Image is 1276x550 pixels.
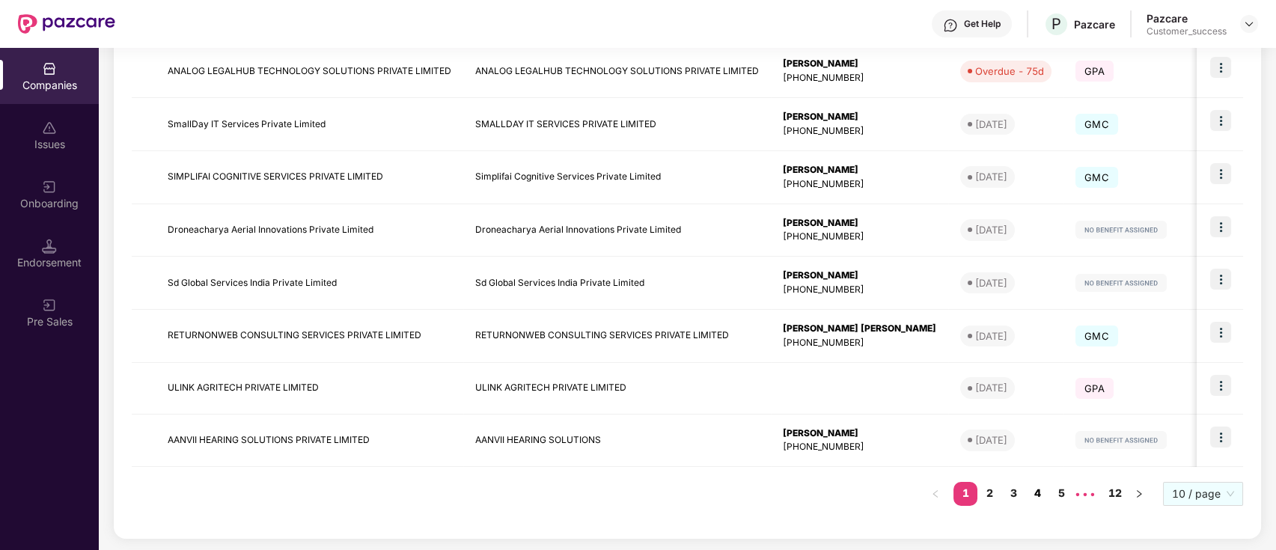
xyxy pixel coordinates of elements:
[156,98,463,151] td: SmallDay IT Services Private Limited
[943,18,958,33] img: svg+xml;base64,PHN2ZyBpZD0iSGVscC0zMngzMiIgeG1sbnM9Imh0dHA6Ly93d3cudzMub3JnLzIwMDAvc3ZnIiB3aWR0aD...
[783,336,936,350] div: [PHONE_NUMBER]
[1210,57,1231,78] img: icon
[1163,482,1243,506] div: Page Size
[1051,15,1061,33] span: P
[1075,274,1167,292] img: svg+xml;base64,PHN2ZyB4bWxucz0iaHR0cDovL3d3dy53My5vcmcvMjAwMC9zdmciIHdpZHRoPSIxMjIiIGhlaWdodD0iMj...
[783,57,936,71] div: [PERSON_NAME]
[783,124,936,138] div: [PHONE_NUMBER]
[18,14,115,34] img: New Pazcare Logo
[975,433,1007,447] div: [DATE]
[1001,482,1025,506] li: 3
[1075,114,1118,135] span: GMC
[977,482,1001,506] li: 2
[1025,482,1049,504] a: 4
[953,482,977,506] li: 1
[1147,11,1227,25] div: Pazcare
[156,363,463,415] td: ULINK AGRITECH PRIVATE LIMITED
[931,489,940,498] span: left
[1075,167,1118,188] span: GMC
[975,64,1044,79] div: Overdue - 75d
[1075,431,1167,449] img: svg+xml;base64,PHN2ZyB4bWxucz0iaHR0cDovL3d3dy53My5vcmcvMjAwMC9zdmciIHdpZHRoPSIxMjIiIGhlaWdodD0iMj...
[1210,375,1231,396] img: icon
[1127,482,1151,506] button: right
[1243,18,1255,30] img: svg+xml;base64,PHN2ZyBpZD0iRHJvcGRvd24tMzJ4MzIiIHhtbG5zPSJodHRwOi8vd3d3LnczLm9yZy8yMDAwL3N2ZyIgd2...
[463,151,771,204] td: Simplifai Cognitive Services Private Limited
[463,363,771,415] td: ULINK AGRITECH PRIVATE LIMITED
[156,415,463,468] td: AANVII HEARING SOLUTIONS PRIVATE LIMITED
[1074,17,1115,31] div: Pazcare
[924,482,947,506] li: Previous Page
[42,120,57,135] img: svg+xml;base64,PHN2ZyBpZD0iSXNzdWVzX2Rpc2FibGVkIiB4bWxucz0iaHR0cDovL3d3dy53My5vcmcvMjAwMC9zdmciIH...
[975,222,1007,237] div: [DATE]
[783,283,936,297] div: [PHONE_NUMBER]
[975,169,1007,184] div: [DATE]
[1210,269,1231,290] img: icon
[783,163,936,177] div: [PERSON_NAME]
[1075,378,1114,399] span: GPA
[1147,25,1227,37] div: Customer_success
[977,482,1001,504] a: 2
[463,257,771,310] td: Sd Global Services India Private Limited
[42,239,57,254] img: svg+xml;base64,PHN2ZyB3aWR0aD0iMTQuNSIgaGVpZ2h0PSIxNC41IiB2aWV3Qm94PSIwIDAgMTYgMTYiIGZpbGw9Im5vbm...
[1025,482,1049,506] li: 4
[42,61,57,76] img: svg+xml;base64,PHN2ZyBpZD0iQ29tcGFuaWVzIiB4bWxucz0iaHR0cDovL3d3dy53My5vcmcvMjAwMC9zdmciIHdpZHRoPS...
[1075,61,1114,82] span: GPA
[1073,482,1097,506] span: •••
[156,204,463,257] td: Droneacharya Aerial Innovations Private Limited
[1049,482,1073,504] a: 5
[783,440,936,454] div: [PHONE_NUMBER]
[463,98,771,151] td: SMALLDAY IT SERVICES PRIVATE LIMITED
[1210,322,1231,343] img: icon
[1049,482,1073,506] li: 5
[924,482,947,506] button: left
[42,180,57,195] img: svg+xml;base64,PHN2ZyB3aWR0aD0iMjAiIGhlaWdodD0iMjAiIHZpZXdCb3g9IjAgMCAyMCAyMCIgZmlsbD0ibm9uZSIgeG...
[463,310,771,363] td: RETURNONWEB CONSULTING SERVICES PRIVATE LIMITED
[463,415,771,468] td: AANVII HEARING SOLUTIONS
[783,110,936,124] div: [PERSON_NAME]
[1135,489,1144,498] span: right
[42,298,57,313] img: svg+xml;base64,PHN2ZyB3aWR0aD0iMjAiIGhlaWdodD0iMjAiIHZpZXdCb3g9IjAgMCAyMCAyMCIgZmlsbD0ibm9uZSIgeG...
[463,204,771,257] td: Droneacharya Aerial Innovations Private Limited
[156,45,463,98] td: ANALOG LEGALHUB TECHNOLOGY SOLUTIONS PRIVATE LIMITED
[1073,482,1097,506] li: Next 5 Pages
[1103,482,1127,504] a: 12
[1103,482,1127,506] li: 12
[783,230,936,244] div: [PHONE_NUMBER]
[1172,483,1234,505] span: 10 / page
[1075,221,1167,239] img: svg+xml;base64,PHN2ZyB4bWxucz0iaHR0cDovL3d3dy53My5vcmcvMjAwMC9zdmciIHdpZHRoPSIxMjIiIGhlaWdodD0iMj...
[783,427,936,441] div: [PERSON_NAME]
[975,380,1007,395] div: [DATE]
[953,482,977,504] a: 1
[975,329,1007,343] div: [DATE]
[463,45,771,98] td: ANALOG LEGALHUB TECHNOLOGY SOLUTIONS PRIVATE LIMITED
[1210,163,1231,184] img: icon
[783,269,936,283] div: [PERSON_NAME]
[975,117,1007,132] div: [DATE]
[1001,482,1025,504] a: 3
[1210,216,1231,237] img: icon
[1075,326,1118,346] span: GMC
[156,310,463,363] td: RETURNONWEB CONSULTING SERVICES PRIVATE LIMITED
[964,18,1001,30] div: Get Help
[156,257,463,310] td: Sd Global Services India Private Limited
[156,151,463,204] td: SIMPLIFAI COGNITIVE SERVICES PRIVATE LIMITED
[1127,482,1151,506] li: Next Page
[783,177,936,192] div: [PHONE_NUMBER]
[783,322,936,336] div: [PERSON_NAME] [PERSON_NAME]
[1210,427,1231,447] img: icon
[783,71,936,85] div: [PHONE_NUMBER]
[975,275,1007,290] div: [DATE]
[1210,110,1231,131] img: icon
[783,216,936,230] div: [PERSON_NAME]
